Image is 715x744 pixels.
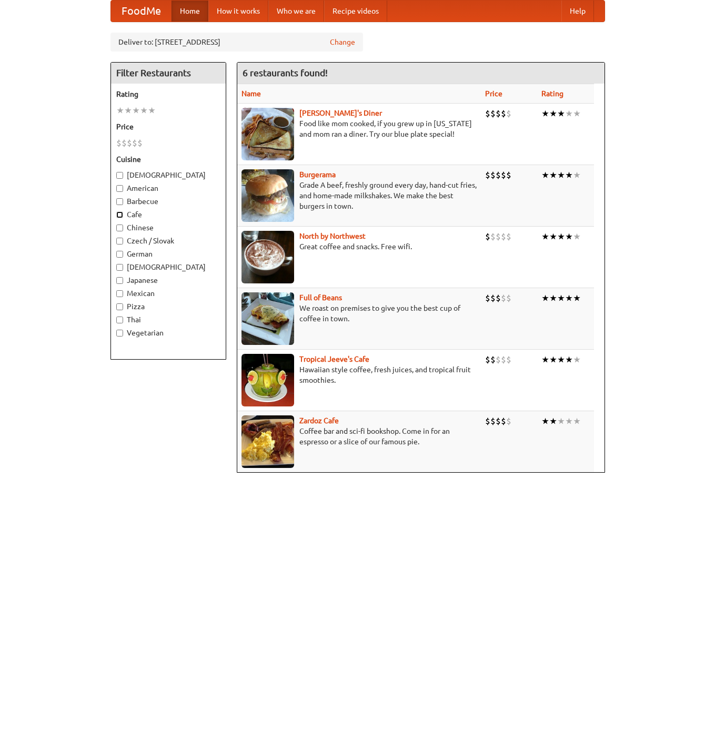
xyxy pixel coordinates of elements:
[116,277,123,284] input: Japanese
[573,231,581,242] li: ★
[132,137,137,149] li: $
[549,292,557,304] li: ★
[573,354,581,365] li: ★
[549,415,557,427] li: ★
[506,169,511,181] li: $
[268,1,324,22] a: Who we are
[496,415,501,427] li: $
[565,231,573,242] li: ★
[116,275,220,286] label: Japanese
[241,180,477,211] p: Grade A beef, freshly ground every day, hand-cut fries, and home-made milkshakes. We make the bes...
[137,137,143,149] li: $
[496,231,501,242] li: $
[490,292,496,304] li: $
[116,211,123,218] input: Cafe
[116,170,220,180] label: [DEMOGRAPHIC_DATA]
[116,262,220,272] label: [DEMOGRAPHIC_DATA]
[485,89,502,98] a: Price
[116,301,220,312] label: Pizza
[241,364,477,385] p: Hawaiian style coffee, fresh juices, and tropical fruit smoothies.
[127,137,132,149] li: $
[122,137,127,149] li: $
[116,137,122,149] li: $
[132,105,140,116] li: ★
[241,303,477,324] p: We roast on premises to give you the best cup of coffee in town.
[148,105,156,116] li: ★
[110,33,363,52] div: Deliver to: [STREET_ADDRESS]
[565,108,573,119] li: ★
[557,292,565,304] li: ★
[485,415,490,427] li: $
[241,169,294,222] img: burgerama.jpg
[324,1,387,22] a: Recipe videos
[573,108,581,119] li: ★
[485,231,490,242] li: $
[501,169,506,181] li: $
[116,303,123,310] input: Pizza
[506,108,511,119] li: $
[241,108,294,160] img: sallys.jpg
[501,292,506,304] li: $
[116,196,220,207] label: Barbecue
[116,89,220,99] h5: Rating
[116,236,220,246] label: Czech / Slovak
[116,249,220,259] label: German
[299,416,339,425] a: Zardoz Cafe
[485,169,490,181] li: $
[116,264,123,271] input: [DEMOGRAPHIC_DATA]
[116,225,123,231] input: Chinese
[116,238,123,244] input: Czech / Slovak
[541,415,549,427] li: ★
[496,169,501,181] li: $
[485,292,490,304] li: $
[485,354,490,365] li: $
[541,292,549,304] li: ★
[241,89,261,98] a: Name
[573,415,581,427] li: ★
[241,415,294,468] img: zardoz.jpg
[243,68,328,78] ng-pluralize: 6 restaurants found!
[501,354,506,365] li: $
[506,231,511,242] li: $
[116,328,220,338] label: Vegetarian
[330,37,355,47] a: Change
[541,169,549,181] li: ★
[140,105,148,116] li: ★
[549,108,557,119] li: ★
[557,231,565,242] li: ★
[557,108,565,119] li: ★
[506,354,511,365] li: $
[549,354,557,365] li: ★
[299,170,336,179] a: Burgerama
[541,108,549,119] li: ★
[561,1,594,22] a: Help
[573,292,581,304] li: ★
[490,354,496,365] li: $
[241,231,294,283] img: north.jpg
[299,232,366,240] a: North by Northwest
[565,354,573,365] li: ★
[241,292,294,345] img: beans.jpg
[299,293,342,302] a: Full of Beans
[208,1,268,22] a: How it works
[573,169,581,181] li: ★
[124,105,132,116] li: ★
[299,355,369,363] a: Tropical Jeeve's Cafe
[116,317,123,323] input: Thai
[116,154,220,165] h5: Cuisine
[557,354,565,365] li: ★
[116,251,123,258] input: German
[116,288,220,299] label: Mexican
[111,63,226,84] h4: Filter Restaurants
[116,290,123,297] input: Mexican
[506,415,511,427] li: $
[565,292,573,304] li: ★
[490,231,496,242] li: $
[557,415,565,427] li: ★
[116,314,220,325] label: Thai
[299,109,382,117] b: [PERSON_NAME]'s Diner
[541,354,549,365] li: ★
